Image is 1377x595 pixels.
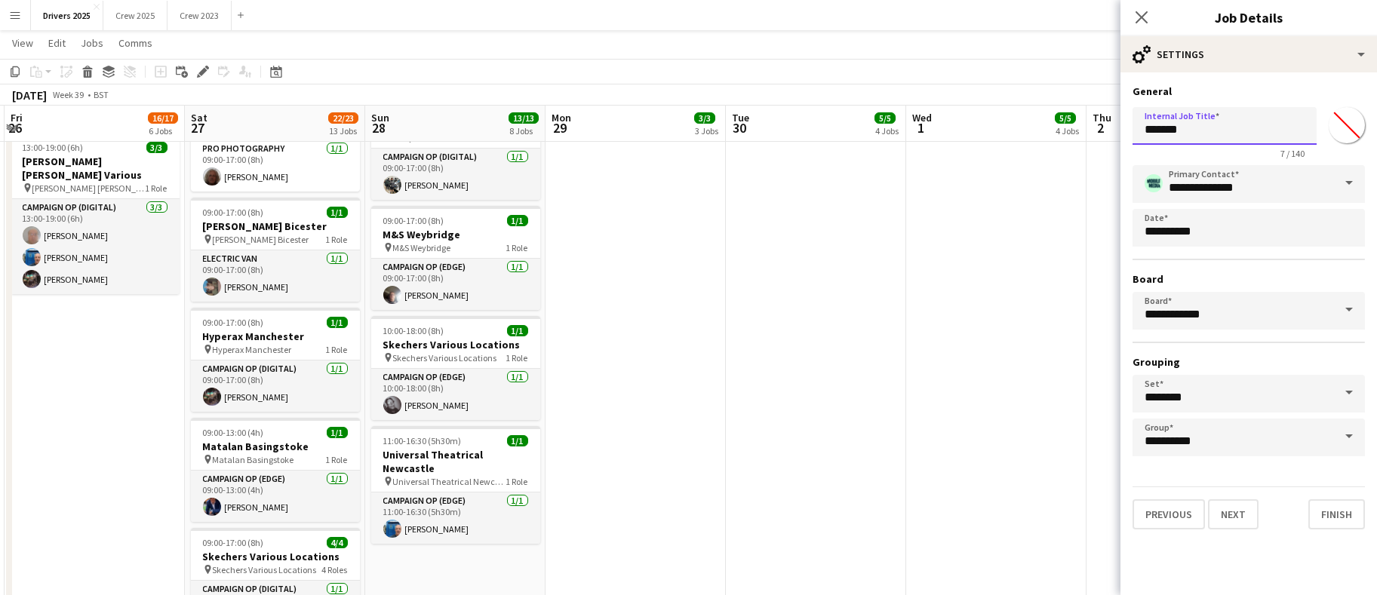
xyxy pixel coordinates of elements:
[11,199,180,294] app-card-role: Campaign Op (Digital)3/313:00-19:00 (6h)[PERSON_NAME][PERSON_NAME][PERSON_NAME]
[371,259,540,310] app-card-role: Campaign Op (Edge)1/109:00-17:00 (8h)[PERSON_NAME]
[1056,125,1079,136] div: 4 Jobs
[1090,119,1111,136] span: 2
[506,476,528,487] span: 1 Role
[6,33,39,53] a: View
[118,36,152,50] span: Comms
[81,36,103,50] span: Jobs
[910,119,932,136] span: 1
[383,215,444,226] span: 09:00-17:00 (8h)
[393,352,497,363] span: Skechers Various Locations
[326,234,348,245] span: 1 Role
[168,1,232,30] button: Crew 2023
[11,155,180,182] h3: [PERSON_NAME] [PERSON_NAME] Various
[75,33,109,53] a: Jobs
[369,119,389,136] span: 28
[191,330,360,343] h3: Hyperax Manchester
[11,133,180,294] app-job-card: 13:00-19:00 (6h)3/3[PERSON_NAME] [PERSON_NAME] Various [PERSON_NAME] [PERSON_NAME]1 RoleCampaign ...
[191,418,360,522] app-job-card: 09:00-13:00 (4h)1/1Matalan Basingstoke Matalan Basingstoke1 RoleCampaign Op (Edge)1/109:00-13:00 ...
[11,111,23,124] span: Fri
[112,33,158,53] a: Comms
[191,308,360,412] app-job-card: 09:00-17:00 (8h)1/1Hyperax Manchester Hyperax Manchester1 RoleCampaign Op (Digital)1/109:00-17:00...
[326,454,348,465] span: 1 Role
[912,111,932,124] span: Wed
[328,112,358,124] span: 22/23
[23,142,84,153] span: 13:00-19:00 (6h)
[327,537,348,548] span: 4/4
[371,426,540,544] app-job-card: 11:00-16:30 (5h30m)1/1Universal Theatrical Newcastle Universal Theatrical Newcastle1 RoleCampaign...
[509,112,539,124] span: 13/13
[383,435,462,446] span: 11:00-16:30 (5h30m)
[507,325,528,336] span: 1/1
[1120,36,1377,72] div: Settings
[189,119,207,136] span: 27
[383,325,444,336] span: 10:00-18:00 (8h)
[191,471,360,522] app-card-role: Campaign Op (Edge)1/109:00-13:00 (4h)[PERSON_NAME]
[371,111,389,124] span: Sun
[146,142,168,153] span: 3/3
[329,125,358,136] div: 13 Jobs
[148,112,178,124] span: 16/17
[327,207,348,218] span: 1/1
[371,316,540,420] app-job-card: 10:00-18:00 (8h)1/1Skechers Various Locations Skechers Various Locations1 RoleCampaign Op (Edge)1...
[203,537,264,548] span: 09:00-17:00 (8h)
[1133,355,1365,369] h3: Grouping
[507,215,528,226] span: 1/1
[48,36,66,50] span: Edit
[203,317,264,328] span: 09:00-17:00 (8h)
[509,125,538,136] div: 8 Jobs
[875,125,899,136] div: 4 Jobs
[94,89,109,100] div: BST
[191,550,360,563] h3: Skechers Various Locations
[103,1,168,30] button: Crew 2025
[191,360,360,412] app-card-role: Campaign Op (Digital)1/109:00-17:00 (8h)[PERSON_NAME]
[371,96,540,200] app-job-card: 09:00-17:00 (8h)1/1JD Sports Maidstone JD Sports Maidstone1 RoleCampaign Op (Digital)1/109:00-17:...
[50,89,88,100] span: Week 39
[327,317,348,328] span: 1/1
[695,125,718,136] div: 3 Jobs
[393,242,451,253] span: M&S Weybridge
[213,344,292,355] span: Hyperax Manchester
[12,87,47,103] div: [DATE]
[203,427,264,438] span: 09:00-13:00 (4h)
[694,112,715,124] span: 3/3
[42,33,72,53] a: Edit
[203,207,264,218] span: 09:00-17:00 (8h)
[146,182,168,194] span: 1 Role
[1208,499,1259,529] button: Next
[191,140,360,192] app-card-role: Pro Photography1/109:00-17:00 (8h)[PERSON_NAME]
[32,182,146,194] span: [PERSON_NAME] [PERSON_NAME]
[371,206,540,310] app-job-card: 09:00-17:00 (8h)1/1M&S Weybridge M&S Weybridge1 RoleCampaign Op (Edge)1/109:00-17:00 (8h)[PERSON_...
[191,219,360,233] h3: [PERSON_NAME] Bicester
[191,440,360,453] h3: Matalan Basingstoke
[213,234,309,245] span: [PERSON_NAME] Bicester
[327,427,348,438] span: 1/1
[1268,148,1317,159] span: 7 / 140
[552,111,571,124] span: Mon
[549,119,571,136] span: 29
[191,111,207,124] span: Sat
[1093,111,1111,124] span: Thu
[1133,272,1365,286] h3: Board
[213,564,317,575] span: Skechers Various Locations
[371,448,540,475] h3: Universal Theatrical Newcastle
[874,112,896,124] span: 5/5
[326,344,348,355] span: 1 Role
[1120,8,1377,27] h3: Job Details
[1308,499,1365,529] button: Finish
[371,338,540,351] h3: Skechers Various Locations
[371,369,540,420] app-card-role: Campaign Op (Edge)1/110:00-18:00 (8h)[PERSON_NAME]
[31,1,103,30] button: Drivers 2025
[191,250,360,302] app-card-role: Electric Van1/109:00-17:00 (8h)[PERSON_NAME]
[506,242,528,253] span: 1 Role
[507,435,528,446] span: 1/1
[322,564,348,575] span: 4 Roles
[371,492,540,544] app-card-role: Campaign Op (Edge)1/111:00-16:30 (5h30m)[PERSON_NAME]
[191,198,360,302] app-job-card: 09:00-17:00 (8h)1/1[PERSON_NAME] Bicester [PERSON_NAME] Bicester1 RoleElectric Van1/109:00-17:00 ...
